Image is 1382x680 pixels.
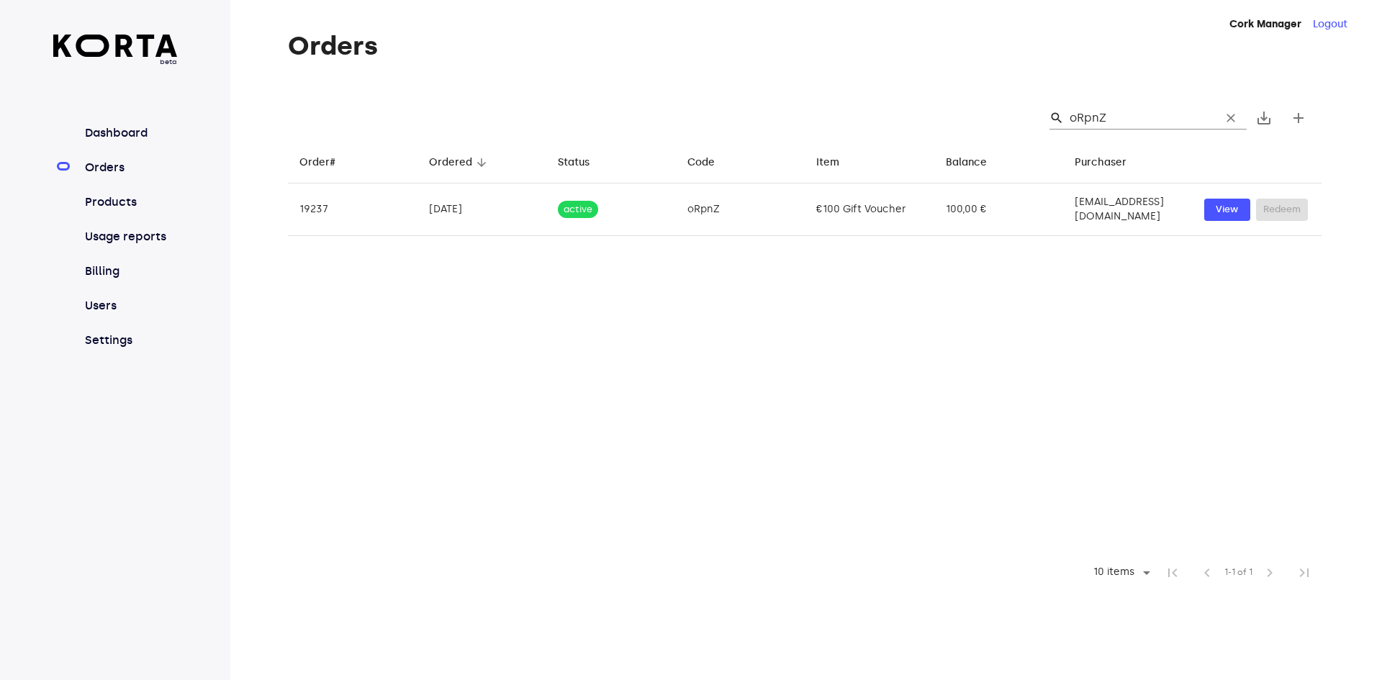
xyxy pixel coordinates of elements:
[1204,199,1250,221] button: View
[288,32,1322,60] h1: Orders
[1290,109,1307,127] span: add
[82,159,178,176] a: Orders
[82,263,178,280] a: Billing
[53,57,178,67] span: beta
[1075,154,1145,171] span: Purchaser
[53,35,178,57] img: Korta
[1155,556,1190,590] span: First Page
[558,154,590,171] div: Status
[429,154,472,171] div: Ordered
[687,154,733,171] span: Code
[1190,556,1224,590] span: Previous Page
[429,154,491,171] span: Ordered
[299,154,354,171] span: Order#
[1070,106,1209,130] input: Search
[82,124,178,142] a: Dashboard
[816,154,858,171] span: Item
[946,154,987,171] div: Balance
[1313,17,1347,32] button: Logout
[1075,154,1126,171] div: Purchaser
[1252,556,1287,590] span: Next Page
[82,297,178,314] a: Users
[687,154,715,171] div: Code
[1255,109,1273,127] span: save_alt
[1063,183,1193,236] td: [EMAIL_ADDRESS][DOMAIN_NAME]
[53,35,178,67] a: beta
[558,203,598,217] span: active
[82,194,178,211] a: Products
[475,156,488,169] span: arrow_downward
[1224,566,1252,580] span: 1-1 of 1
[1224,111,1238,125] span: clear
[288,183,417,236] td: 19237
[82,332,178,349] a: Settings
[1281,101,1316,135] button: Create new gift card
[676,183,805,236] td: oRpnZ
[805,183,934,236] td: €100 Gift Voucher
[299,154,335,171] div: Order#
[417,183,547,236] td: [DATE]
[1287,556,1322,590] span: Last Page
[1215,102,1247,134] button: Clear Search
[1049,111,1064,125] span: Search
[1090,566,1138,579] div: 10 items
[1247,101,1281,135] button: Export
[1229,18,1301,30] strong: Cork Manager
[934,183,1064,236] td: 100,00 €
[82,228,178,245] a: Usage reports
[946,154,1006,171] span: Balance
[1084,562,1155,584] div: 10 items
[816,154,839,171] div: Item
[1211,201,1243,218] span: View
[558,154,608,171] span: Status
